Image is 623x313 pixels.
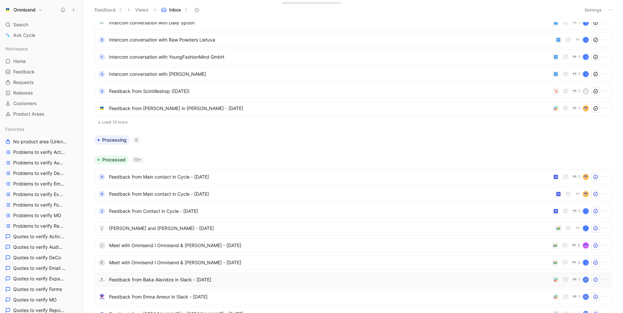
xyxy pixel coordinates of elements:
a: logo[PERSON_NAME] and [PERSON_NAME] - [DATE]Ž [95,221,611,236]
div: Favorites [3,124,81,134]
a: Problems to verify Expansion [3,189,81,199]
img: avatar [583,295,588,299]
div: Y [99,54,105,60]
div: Processing0 [92,135,615,150]
a: logoFeedback from Baka Alavidze in Slack - [DATE]1avatar [95,272,611,287]
a: Quotes to verify MO [3,295,81,305]
a: RIntercom conversation with Raw Powders LietuvaK [95,33,611,47]
a: Product Areas [3,109,81,119]
span: Intercom conversation with Daily Spoon [109,19,550,27]
a: Quotes to verify DeCo [3,253,81,263]
a: Quotes to verify Audience [3,242,81,252]
div: Workspace [3,44,81,54]
span: Problems to verify MO [13,212,61,219]
a: ZFeedback from Contact in Cycle - [DATE]1Ž [95,204,611,218]
div: 15+ [132,156,144,163]
button: 3 [570,259,581,266]
div: R [99,174,105,180]
span: Intercom conversation with YoungFashionMind GmbH [109,53,550,61]
img: avatar [583,277,588,282]
a: FMeet with Omnisend I Omnisend & [PERSON_NAME] - [DATE]3K [95,255,611,270]
span: Processing [102,137,127,143]
img: avatar [583,175,588,179]
div: K [583,55,588,59]
span: Problems to verify Reporting [13,223,66,229]
div: S [99,71,105,77]
img: logo [99,225,105,232]
a: Home [3,56,81,66]
div: R [99,191,105,197]
a: IMeet with Omnisend I Omnisend & [PERSON_NAME] - [DATE]3avatar [95,238,611,253]
span: Quotes to verify Email builder [13,265,66,271]
span: Processed [102,156,126,163]
img: avatar [583,243,588,248]
div: K [583,72,588,76]
div: S [99,88,105,95]
a: logoFeedback from Emna Ameur in Slack - [DATE]1avatar [95,290,611,304]
a: Problems to verify MO [3,211,81,220]
div: Ž [583,209,588,213]
span: 3 [578,243,580,247]
button: Processed [94,155,129,164]
span: Problems to verify Audience [13,159,66,166]
span: Releases [13,90,33,96]
a: No product area (Unknowns) [3,137,81,147]
span: Product Areas [13,111,44,117]
a: Problems to verify Forms [3,200,81,210]
span: Requests [13,79,34,86]
span: 1 [578,175,580,179]
button: Load 15 more [95,118,611,126]
span: 1 [578,106,580,110]
span: Intercom conversation with Raw Powders Lietuva [109,36,552,44]
span: 1 [578,55,580,59]
button: Processing [94,135,130,145]
img: logo [99,294,105,300]
button: Inbox [158,5,191,15]
button: 1 [571,105,581,112]
span: Quotes to verify Activation [13,233,65,240]
a: Problems to verify Audience [3,158,81,168]
a: Problems to verify Reporting [3,221,81,231]
img: avatar [583,106,588,111]
button: 1 [571,276,581,283]
button: 3 [570,242,581,249]
span: Feedback [13,69,35,75]
span: Problems to verify Email Builder [13,181,67,187]
span: Feedback from Scintilleshop ([DATE]) [109,87,550,95]
span: Problems to verify Forms [13,202,64,208]
button: 1 [571,293,581,300]
a: Quotes to verify Forms [3,284,81,294]
a: Problems to verify Activation [3,147,81,157]
a: Problems to verify DeCo [3,168,81,178]
a: Feedback [3,67,81,77]
button: 1 [571,88,581,95]
img: Omnisend [4,7,11,13]
span: Feedback from Baka Alavidze in Slack - [DATE] [109,276,550,284]
a: Quotes to verify Email builder [3,263,81,273]
span: 1 [578,72,580,76]
div: F [99,259,105,266]
div: R [99,37,105,43]
a: RFeedback from Main contact in Cycle - [DATE]avatar [95,187,611,201]
a: YIntercom conversation with YoungFashionMind GmbH1K [95,50,611,64]
span: Favorites [5,126,24,132]
span: Feedback from Contact in Cycle - [DATE] [109,207,550,215]
a: SFeedback from Scintilleshop ([DATE])1A [95,84,611,99]
span: Quotes to verify DeCo [13,254,61,261]
button: Settings [581,5,605,14]
button: 1 [571,53,581,61]
span: Feedback from Main contact in Cycle - [DATE] [109,173,550,181]
a: SIntercom conversation with [PERSON_NAME]1K [95,67,611,81]
a: RFeedback from Main contact in Cycle - [DATE]1avatar [95,170,611,184]
button: 1 [571,173,581,181]
a: Problems to verify Email Builder [3,179,81,189]
img: logo [99,276,105,283]
a: Releases [3,88,81,98]
a: Quotes to verify Expansion [3,274,81,284]
button: 1 [571,71,581,78]
span: Meet with Omnisend I Omnisend & [PERSON_NAME] - [DATE] [109,242,549,249]
span: 3 [578,261,580,265]
span: 1 [578,278,580,282]
span: Intercom conversation with [PERSON_NAME] [109,70,550,78]
button: OmnisendOmnisend [3,5,44,14]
